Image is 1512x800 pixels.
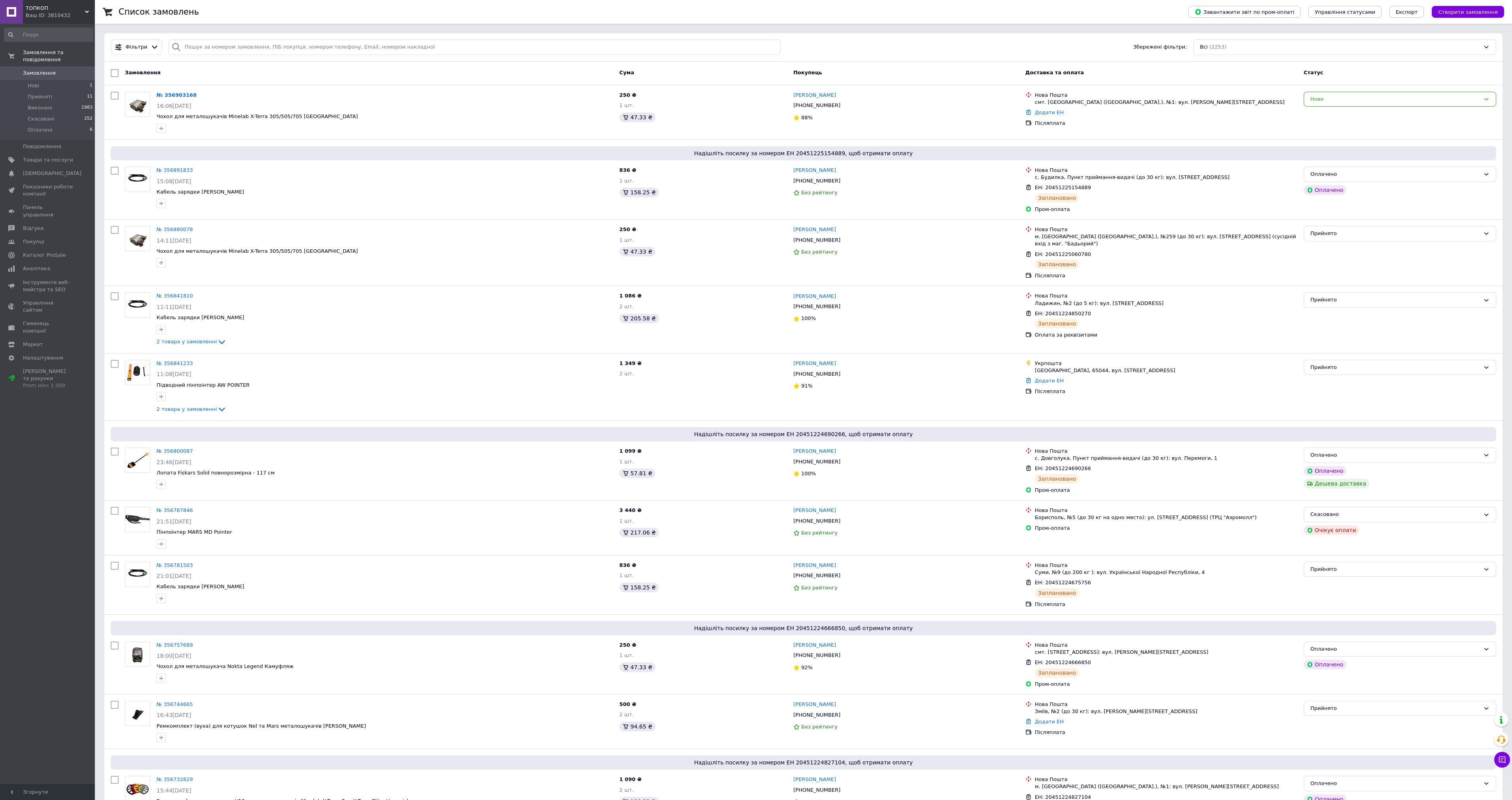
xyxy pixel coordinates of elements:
[619,293,642,299] span: 1 086 ₴
[157,248,358,254] span: Чохол для металошукачів Minelab X-Terra 305/505/705 [GEOGRAPHIC_DATA]
[619,237,634,243] span: 1 шт.
[157,406,227,412] a: 2 товара у замовленні
[1035,99,1297,106] div: смт. [GEOGRAPHIC_DATA] ([GEOGRAPHIC_DATA].), №1: вул. [PERSON_NAME][STREET_ADDRESS]
[619,247,655,256] div: 47.33 ₴
[1035,474,1080,484] div: Заплановано
[114,624,1493,632] span: Надішліть посилку за номером ЕН 20451224666850, щоб отримати оплату
[619,188,659,197] div: 158.25 ₴
[157,776,193,782] a: № 356732829
[1304,466,1346,476] div: Оплачено
[23,320,73,334] span: Гаманець компанії
[1035,233,1297,247] div: м. [GEOGRAPHIC_DATA] ([GEOGRAPHIC_DATA].), №259 (до 30 кг): вул. [STREET_ADDRESS] (сусідній вхід ...
[1310,510,1480,519] div: Скасовано
[1200,43,1208,51] span: Всі
[793,92,836,99] a: [PERSON_NAME]
[157,113,358,119] span: Чохол для металошукачів Minelab X-Terra 305/505/705 [GEOGRAPHIC_DATA]
[157,470,275,476] span: Лопата Fiskars Solid повнорозмірна - 117 см
[801,383,813,389] span: 91%
[157,507,193,513] a: № 356787846
[23,225,43,232] span: Відгуки
[619,701,636,707] span: 500 ₴
[157,529,232,535] a: Пінпоінтер MARS MD Pointer
[1025,70,1084,75] span: Доставка та оплата
[157,584,244,589] span: Кабель зарядки [PERSON_NAME]
[28,82,39,89] span: Нові
[1035,260,1080,269] div: Заплановано
[157,237,191,244] span: 14:11[DATE]
[157,382,250,388] a: Підводний пінпоінтер AW POINTER
[90,126,92,134] span: 6
[1035,360,1297,367] div: Укрпошта
[619,787,634,793] span: 2 шт.
[801,115,813,120] span: 88%
[793,70,822,75] span: Покупець
[792,710,842,720] div: [PHONE_NUMBER]
[1035,184,1091,190] span: ЕН: 20451225154889
[1035,514,1297,521] div: Борисполь, №5 (до 30 кг на одно место): ул. [STREET_ADDRESS] (ТРЦ "Аэромолл")
[1310,170,1480,179] div: Оплачено
[1310,451,1480,459] div: Оплачено
[1035,193,1080,203] div: Заплановано
[157,314,244,320] span: Кабель зарядки [PERSON_NAME]
[1035,681,1297,688] div: Пром-оплата
[1035,455,1297,462] div: с. Довголука, Пункт приймання-видачі (до 30 кг): вул. Перемоги, 1
[619,507,642,513] span: 3 440 ₴
[157,573,191,579] span: 21:01[DATE]
[26,12,95,19] div: Ваш ID: 3810432
[792,369,842,379] div: [PHONE_NUMBER]
[792,301,842,312] div: [PHONE_NUMBER]
[1035,300,1297,307] div: Ладижин, №2 (до 5 кг): вул. [STREET_ADDRESS]
[1310,565,1480,574] div: Прийнято
[1035,206,1297,213] div: Пром-оплата
[619,371,634,376] span: 2 шт.
[793,360,836,367] a: [PERSON_NAME]
[28,93,52,100] span: Прийняті
[125,565,150,584] img: Фото товару
[23,354,63,361] span: Налаштування
[1035,388,1297,395] div: Післяплата
[125,701,150,726] a: Фото товару
[619,518,634,524] span: 1 шт.
[125,562,150,587] a: Фото товару
[793,701,836,708] a: [PERSON_NAME]
[801,530,838,536] span: Без рейтингу
[1188,6,1301,18] button: Завантажити звіт по пром-оплаті
[793,293,836,300] a: [PERSON_NAME]
[114,759,1493,766] span: Надішліть посилку за номером ЕН 20451224827104, щоб отримати оплату
[157,787,191,794] span: 15:44[DATE]
[157,189,244,195] a: Кабель зарядки [PERSON_NAME]
[1304,479,1369,488] div: Дешева доставка
[125,704,150,723] img: Фото товару
[23,368,73,390] span: [PERSON_NAME] та рахунки
[619,226,636,232] span: 250 ₴
[1310,230,1480,238] div: Прийнято
[157,103,191,109] span: 16:06[DATE]
[1133,43,1187,51] span: Збережені фільтри:
[793,448,836,455] a: [PERSON_NAME]
[801,724,838,730] span: Без рейтингу
[4,28,93,42] input: Пошук
[157,293,193,299] a: № 356841810
[1035,120,1297,127] div: Післяплата
[1308,6,1382,18] button: Управління статусами
[619,652,634,658] span: 1 шт.
[23,143,61,150] span: Повідомлення
[619,178,634,184] span: 1 шт.
[1396,9,1418,15] span: Експорт
[1304,660,1346,669] div: Оплачено
[619,642,636,648] span: 250 ₴
[792,650,842,661] div: [PHONE_NUMBER]
[1035,649,1297,656] div: смт. [STREET_ADDRESS]: вул. [PERSON_NAME][STREET_ADDRESS]
[157,642,193,648] a: № 356757689
[1035,569,1297,576] div: Суми, №9 (до 200 кг ): вул. Української Народної Республіки, 4
[157,723,366,729] a: Ремкомплект (вуха) для котушок Nel та Mars металошукачів [PERSON_NAME]
[26,5,85,12] span: ТОПКОП
[126,43,147,51] span: Фільтри
[157,663,294,669] a: Чохол для металошукача Nokta Legend Камуфляж
[1035,272,1297,279] div: Післяплата
[793,167,836,174] a: [PERSON_NAME]
[23,382,73,389] div: Prom мікс 1 000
